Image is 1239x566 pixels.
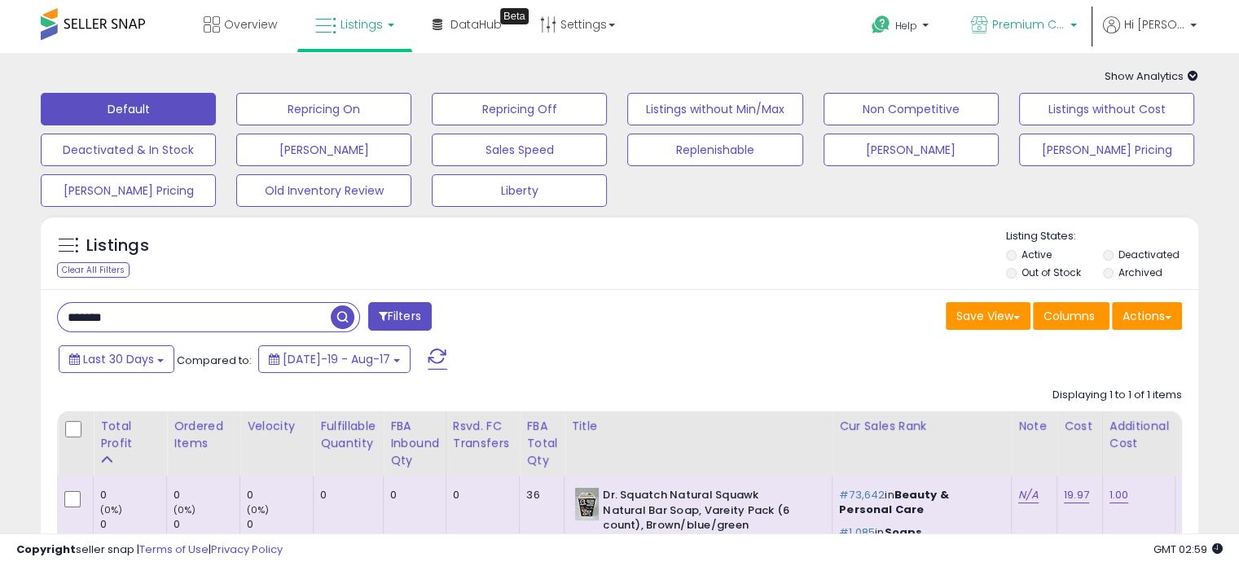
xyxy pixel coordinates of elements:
[258,345,411,373] button: [DATE]-19 - Aug-17
[859,2,945,53] a: Help
[100,503,123,516] small: (0%)
[1018,487,1038,503] a: N/A
[1112,302,1182,330] button: Actions
[432,93,607,125] button: Repricing Off
[341,16,383,33] span: Listings
[320,418,376,452] div: Fulfillable Quantity
[450,16,502,33] span: DataHub
[174,503,196,516] small: (0%)
[1022,265,1081,279] label: Out of Stock
[575,488,599,520] img: 41e-d8aWQrL._SL40_.jpg
[884,524,922,540] span: Soaps
[16,542,283,558] div: seller snap | |
[895,19,917,33] span: Help
[1124,16,1185,33] span: Hi [PERSON_NAME]
[1019,93,1194,125] button: Listings without Cost
[41,93,216,125] button: Default
[1006,229,1198,244] p: Listing States:
[526,488,551,502] div: 36
[174,517,239,532] div: 0
[247,488,313,502] div: 0
[1105,68,1198,84] span: Show Analytics
[320,488,371,502] div: 0
[59,345,174,373] button: Last 30 Days
[177,353,252,368] span: Compared to:
[839,524,875,540] span: #1,085
[1118,248,1179,261] label: Deactivated
[83,351,154,367] span: Last 30 Days
[453,488,507,502] div: 0
[41,134,216,166] button: Deactivated & In Stock
[224,16,277,33] span: Overview
[627,134,802,166] button: Replenishable
[390,488,433,502] div: 0
[100,517,166,532] div: 0
[526,418,557,469] div: FBA Total Qty
[1033,302,1109,330] button: Columns
[16,542,76,557] strong: Copyright
[57,262,130,278] div: Clear All Filters
[247,503,270,516] small: (0%)
[1103,16,1197,53] a: Hi [PERSON_NAME]
[100,418,160,452] div: Total Profit
[871,15,891,35] i: Get Help
[1019,134,1194,166] button: [PERSON_NAME] Pricing
[839,418,1004,435] div: Cur Sales Rank
[603,488,801,537] b: Dr. Squatch Natural Squawk Natural Bar Soap, Vareity Pack (6 count), Brown/blue/green
[174,488,239,502] div: 0
[86,235,149,257] h5: Listings
[247,418,306,435] div: Velocity
[1109,418,1169,452] div: Additional Cost
[1052,388,1182,403] div: Displaying 1 to 1 of 1 items
[824,93,999,125] button: Non Competitive
[432,134,607,166] button: Sales Speed
[211,542,283,557] a: Privacy Policy
[839,525,999,540] p: in
[839,487,949,517] span: Beauty & Personal Care
[236,174,411,207] button: Old Inventory Review
[247,517,313,532] div: 0
[139,542,209,557] a: Terms of Use
[453,418,513,452] div: Rsvd. FC Transfers
[627,93,802,125] button: Listings without Min/Max
[839,488,999,517] p: in
[432,174,607,207] button: Liberty
[236,134,411,166] button: [PERSON_NAME]
[100,488,166,502] div: 0
[571,418,825,435] div: Title
[368,302,432,331] button: Filters
[41,174,216,207] button: [PERSON_NAME] Pricing
[1064,418,1096,435] div: Cost
[1153,542,1223,557] span: 2025-09-17 02:59 GMT
[1118,265,1162,279] label: Archived
[500,8,529,24] div: Tooltip anchor
[824,134,999,166] button: [PERSON_NAME]
[1043,308,1095,324] span: Columns
[946,302,1030,330] button: Save View
[1022,248,1052,261] label: Active
[1064,487,1089,503] a: 19.97
[236,93,411,125] button: Repricing On
[1109,487,1129,503] a: 1.00
[1018,418,1050,435] div: Note
[283,351,390,367] span: [DATE]-19 - Aug-17
[174,418,233,452] div: Ordered Items
[992,16,1065,33] span: Premium Convenience
[839,487,885,502] span: #73,642
[390,418,439,469] div: FBA inbound Qty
